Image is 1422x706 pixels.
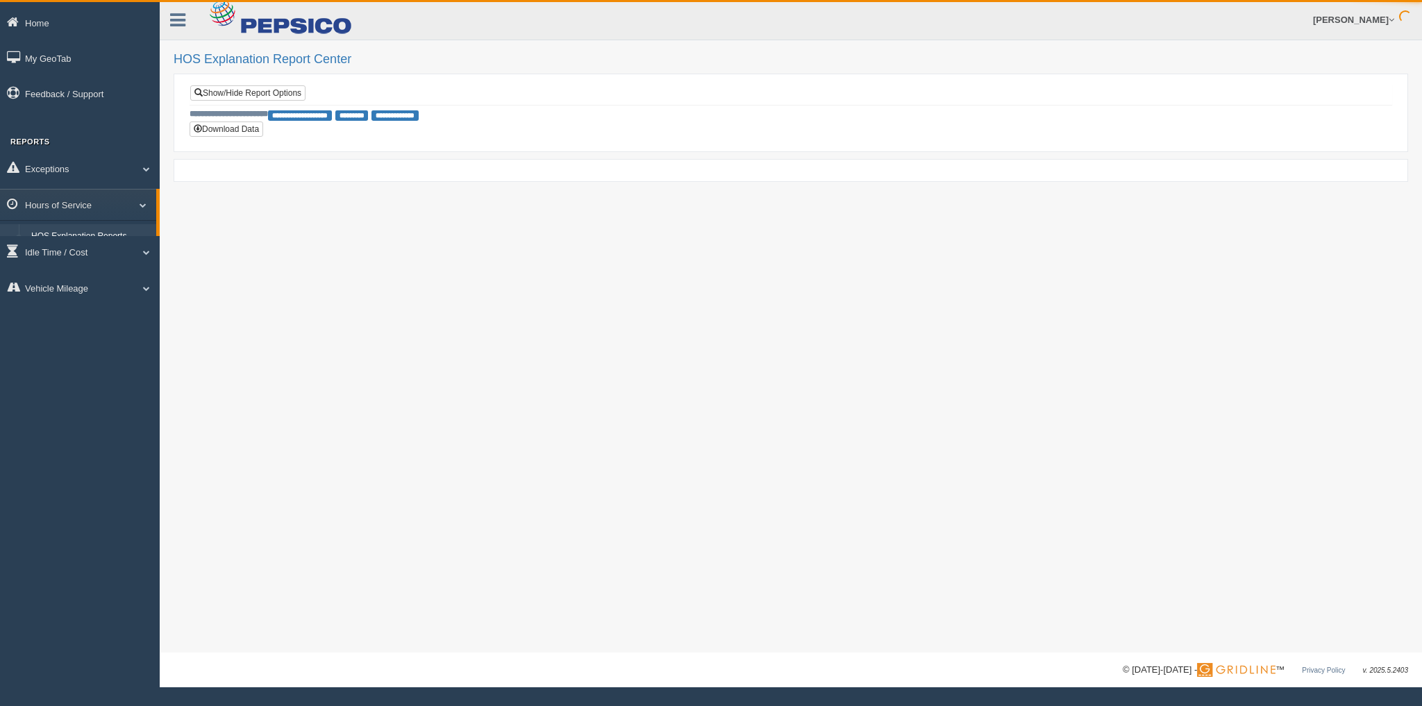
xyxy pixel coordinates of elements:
[1363,666,1408,674] span: v. 2025.5.2403
[1302,666,1345,674] a: Privacy Policy
[1197,663,1275,677] img: Gridline
[25,224,156,249] a: HOS Explanation Reports
[174,53,1408,67] h2: HOS Explanation Report Center
[190,85,306,101] a: Show/Hide Report Options
[190,121,263,137] button: Download Data
[1123,663,1408,678] div: © [DATE]-[DATE] - ™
